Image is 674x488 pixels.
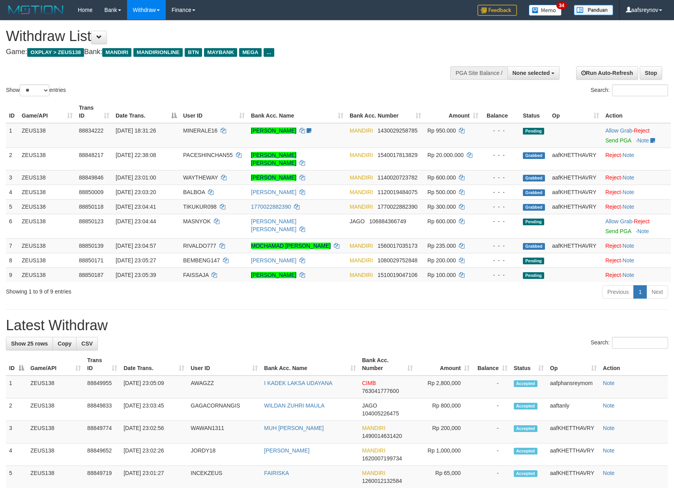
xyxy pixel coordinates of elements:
a: Reject [605,152,621,158]
a: Reject [634,218,650,224]
span: FAISSAJA [183,272,209,278]
td: · [602,170,671,185]
td: · [602,238,671,253]
span: Pending [523,272,544,279]
span: 88850123 [79,218,103,224]
a: Note [603,425,615,431]
span: MEGA [239,48,262,57]
span: Copy 1560017035173 to clipboard [378,243,418,249]
span: Rp 20.000.000 [427,152,464,158]
div: - - - [485,256,517,264]
div: Showing 1 to 9 of 9 entries [6,284,275,295]
div: PGA Site Balance / [450,66,507,80]
td: ZEUS138 [27,443,84,466]
span: 88850118 [79,204,103,210]
span: Copy 1430029258785 to clipboard [378,127,418,134]
a: Reject [605,204,621,210]
span: · [605,218,634,224]
a: MOCHAMAD [PERSON_NAME] [251,243,331,249]
a: I KADEK LAKSA UDAYANA [264,380,332,386]
span: 88848217 [79,152,103,158]
span: Copy 1140020723782 to clipboard [378,174,418,181]
div: - - - [485,174,517,181]
th: Date Trans.: activate to sort column ascending [120,353,187,376]
td: ZEUS138 [19,185,76,199]
td: 4 [6,443,27,466]
span: Accepted [514,470,537,477]
span: MANDIRI [350,243,373,249]
span: MINERALE16 [183,127,217,134]
span: [DATE] 18:31:26 [116,127,156,134]
span: [DATE] 23:05:39 [116,272,156,278]
span: MANDIRI [362,447,386,454]
td: · [602,148,671,170]
td: Rp 2,800,000 [416,376,473,398]
td: · [602,267,671,282]
a: Note [637,137,649,144]
span: CSV [81,340,93,347]
th: User ID: activate to sort column ascending [187,353,261,376]
span: Copy 1540017813829 to clipboard [378,152,418,158]
span: 88850009 [79,189,103,195]
td: 1 [6,376,27,398]
input: Search: [612,84,668,96]
a: [PERSON_NAME] [264,447,309,454]
div: - - - [485,217,517,225]
span: Grabbed [523,189,545,196]
span: MAYBANK [204,48,237,57]
span: Pending [523,219,544,225]
span: BTN [185,48,202,57]
span: Rp 235.000 [427,243,456,249]
img: Feedback.jpg [477,5,517,16]
td: 88849833 [84,398,120,421]
th: Status: activate to sort column ascending [511,353,547,376]
span: Rp 950.000 [427,127,456,134]
td: 6 [6,214,19,238]
th: Bank Acc. Number: activate to sort column ascending [346,101,424,123]
td: aafKHETTHAVRY [549,170,602,185]
span: MANDIRI [102,48,131,57]
span: [DATE] 23:04:41 [116,204,156,210]
span: MANDIRI [350,272,373,278]
span: 88850171 [79,257,103,264]
td: aafphansreymom [547,376,600,398]
span: BEMBENG147 [183,257,220,264]
td: Rp 1,000,000 [416,443,473,466]
td: JORDY18 [187,443,261,466]
th: Bank Acc. Name: activate to sort column ascending [261,353,359,376]
td: ZEUS138 [27,421,84,443]
a: [PERSON_NAME] [251,272,296,278]
th: Action [602,101,671,123]
a: [PERSON_NAME] [251,189,296,195]
a: Previous [602,285,634,299]
span: JAGO [350,218,365,224]
span: [DATE] 23:03:20 [116,189,156,195]
span: MANDIRI [350,174,373,181]
td: · [602,185,671,199]
a: Copy [52,337,77,350]
a: Stop [640,66,662,80]
td: [DATE] 23:02:26 [120,443,187,466]
th: Amount: activate to sort column ascending [424,101,481,123]
span: Grabbed [523,204,545,211]
td: AWAGZZ [187,376,261,398]
a: Allow Grab [605,218,632,224]
span: 88834222 [79,127,103,134]
span: CIMB [362,380,376,386]
td: - [473,398,511,421]
span: 88849846 [79,174,103,181]
img: Button%20Memo.svg [529,5,562,16]
span: [DATE] 23:04:44 [116,218,156,224]
a: WILDAN ZUHRI MAULA [264,402,324,409]
span: JAGO [362,402,377,409]
span: Grabbed [523,175,545,181]
select: Showentries [20,84,49,96]
th: ID [6,101,19,123]
span: MANDIRI [362,425,386,431]
a: Reject [605,257,621,264]
td: [DATE] 23:03:45 [120,398,187,421]
td: ZEUS138 [19,267,76,282]
span: Copy 104005226475 to clipboard [362,410,399,417]
td: ZEUS138 [19,123,76,148]
h1: Withdraw List [6,28,442,44]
